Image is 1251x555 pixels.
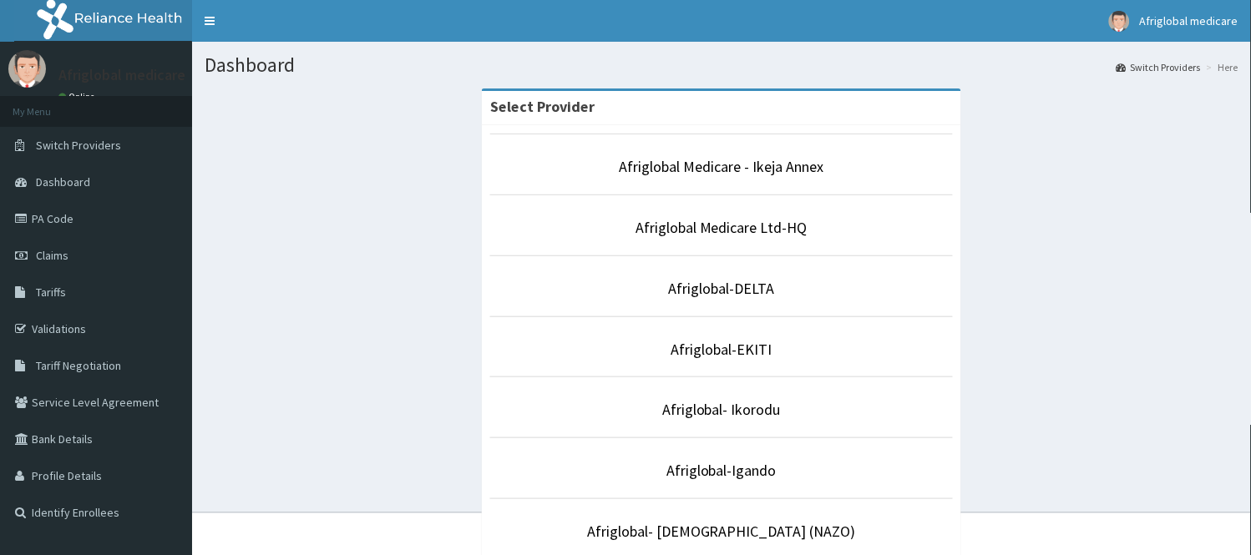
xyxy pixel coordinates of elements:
[490,97,595,116] strong: Select Provider
[1140,13,1238,28] span: Afriglobal medicare
[36,248,68,263] span: Claims
[36,285,66,300] span: Tariffs
[36,138,121,153] span: Switch Providers
[666,461,777,480] a: Afriglobal-Igando
[8,50,46,88] img: User Image
[36,358,121,373] span: Tariff Negotiation
[1117,60,1201,74] a: Switch Providers
[636,218,808,237] a: Afriglobal Medicare Ltd-HQ
[671,340,772,359] a: Afriglobal-EKITI
[1109,11,1130,32] img: User Image
[205,54,1238,76] h1: Dashboard
[662,400,781,419] a: Afriglobal- Ikorodu
[36,174,90,189] span: Dashboard
[669,279,775,298] a: Afriglobal-DELTA
[587,522,856,541] a: Afriglobal- [DEMOGRAPHIC_DATA] (NAZO)
[58,91,99,103] a: Online
[620,157,824,176] a: Afriglobal Medicare - Ikeja Annex
[58,68,185,83] p: Afriglobal medicare
[1203,60,1238,74] li: Here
